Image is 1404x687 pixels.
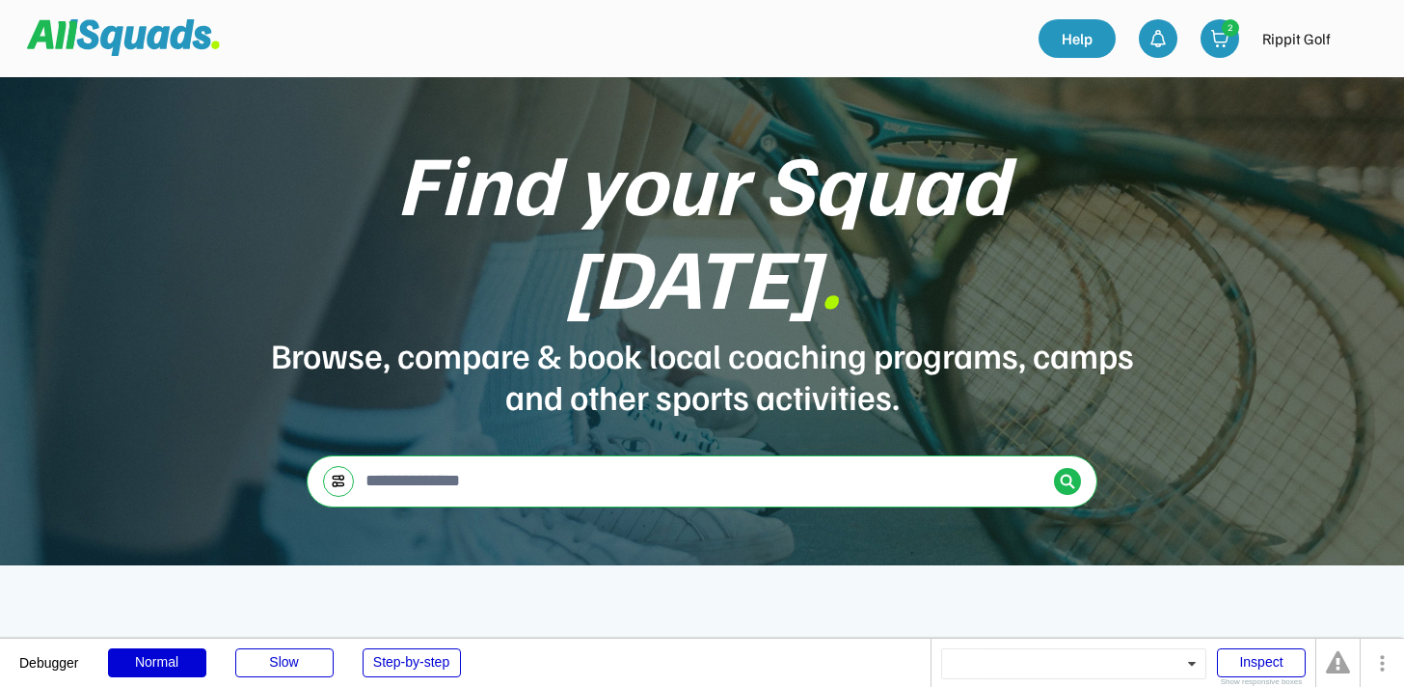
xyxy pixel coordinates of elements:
font: . [820,222,841,328]
div: 2 [1223,20,1238,35]
div: Debugger [19,639,79,670]
div: Step-by-step [363,648,461,677]
div: Normal [108,648,206,677]
img: Icon%20%2838%29.svg [1060,474,1075,489]
img: settings-03.svg [331,474,346,488]
div: Browse, compare & book local coaching programs, camps and other sports activities. [268,334,1136,417]
img: Squad%20Logo.svg [27,19,220,56]
div: Rippit Golf [1262,27,1331,50]
div: Inspect [1217,648,1306,677]
div: Show responsive boxes [1217,678,1306,686]
a: Help [1039,19,1116,58]
img: bell-03%20%281%29.svg [1148,29,1168,48]
img: yH5BAEAAAAALAAAAAABAAEAAAIBRAA7 [1342,19,1381,58]
div: Slow [235,648,334,677]
img: shopping-cart-01%20%281%29.svg [1210,29,1229,48]
div: Find your Squad [DATE] [268,135,1136,322]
